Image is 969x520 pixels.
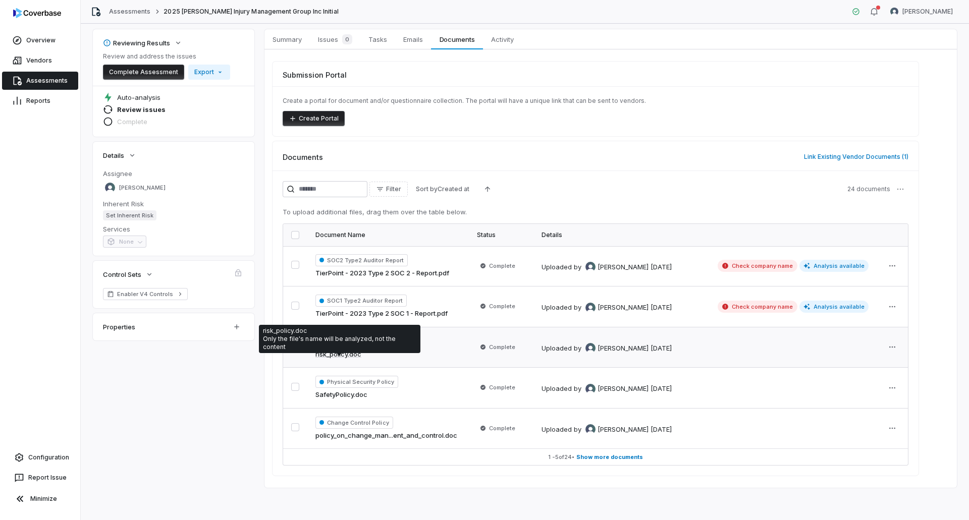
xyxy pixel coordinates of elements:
button: Complete Assessment [103,65,184,80]
span: 24 documents [847,185,890,193]
a: Enabler V4 Controls [103,288,188,300]
img: REKHA KOTHANDARAMAN avatar [585,424,596,434]
img: REKHA KOTHANDARAMAN avatar [585,384,596,394]
span: 0 [342,34,352,44]
div: Uploaded [542,424,672,434]
span: Complete [489,302,515,310]
div: Uploaded [542,262,672,272]
span: Show more documents [576,453,643,461]
span: SOC2 Type2 Auditor Report [315,254,408,266]
span: Documents [283,152,323,162]
span: [PERSON_NAME] [119,184,166,192]
span: Change Control Policy [315,417,393,429]
dt: Inherent Risk [103,199,244,208]
img: REKHA KOTHANDARAMAN avatar [585,343,596,353]
p: Create a portal for document and/or questionnaire collection. The portal will have a unique link ... [283,97,908,105]
span: Enabler V4 Controls [117,290,174,298]
div: [DATE] [651,425,672,435]
span: Control Sets [103,270,141,279]
button: Filter [369,182,408,197]
span: [PERSON_NAME] [598,303,649,313]
a: Reports [2,92,78,110]
img: Melanie Lorent avatar [890,8,898,16]
span: Filter [386,185,401,193]
span: Summary [268,33,306,46]
div: Uploaded [542,303,672,313]
dt: Services [103,224,244,234]
p: Review and address the issues [103,52,230,61]
button: Link Existing Vendor Documents (1) [801,146,911,167]
button: Export [188,65,230,80]
div: Details [542,231,869,239]
span: Complete [489,424,515,432]
div: Document Name [315,231,461,239]
p: risk_policy.doc [263,327,416,351]
span: Auto-analysis [117,93,160,102]
a: Vendors [2,51,78,70]
span: Complete [117,117,147,126]
div: Uploaded [542,384,672,394]
div: Status [477,231,525,239]
div: by [574,303,649,313]
span: 2025 [PERSON_NAME] Injury Management Group Inc Initial [164,8,338,16]
span: Documents [436,33,479,46]
svg: Ascending [483,185,492,193]
div: Uploaded [542,343,672,353]
p: To upload additional files, drag them over the table below. [283,207,908,217]
span: Physical Security Policy [315,376,398,388]
div: [DATE] [651,384,672,394]
span: [PERSON_NAME] [598,384,649,394]
button: Ascending [477,182,498,197]
button: 1 -5of24• Show more documents [283,449,908,465]
img: logo-D7KZi-bG.svg [13,8,61,18]
a: TierPoint - 2023 Type 2 SOC 1 - Report.pdf [315,309,448,319]
span: Only the file's name will be analyzed, not the content [263,335,396,351]
span: [PERSON_NAME] [598,425,649,435]
span: SOC1 Type2 Auditor Report [315,295,407,307]
button: Reviewing Results [100,32,185,53]
span: Complete [489,343,515,351]
div: [DATE] [651,303,672,313]
span: [PERSON_NAME] [902,8,953,16]
img: REKHA KOTHANDARAMAN avatar [105,183,115,193]
button: Minimize [4,489,76,509]
span: Tasks [364,33,391,46]
span: Submission Portal [283,70,347,80]
a: Assessments [109,8,150,16]
dt: Assignee [103,169,244,178]
span: [PERSON_NAME] [598,262,649,272]
div: by [574,384,649,394]
div: by [574,343,649,353]
span: Analysis available [799,301,869,313]
img: REKHA KOTHANDARAMAN avatar [585,303,596,313]
a: Overview [2,31,78,49]
span: Activity [487,33,518,46]
span: Check company name [718,260,797,272]
a: SafetyPolicy.doc [315,390,367,400]
a: Configuration [4,448,76,467]
a: TierPoint - 2023 Type 2 SOC 2 - Report.pdf [315,268,449,278]
span: Review issues [117,105,166,114]
div: [DATE] [651,343,672,354]
div: [DATE] [651,262,672,272]
span: Complete [489,383,515,391]
button: Sort byCreated at [410,182,475,197]
span: Complete [489,262,515,270]
span: [PERSON_NAME] [598,343,649,354]
button: Control Sets [100,264,156,285]
span: Details [103,151,124,160]
div: Reviewing Results [103,38,170,47]
a: risk_policy.doc [315,350,361,360]
a: policy_on_change_man...ent_and_control.doc [315,431,457,441]
span: Analysis available [799,260,869,272]
button: Create Portal [283,111,345,126]
img: REKHA KOTHANDARAMAN avatar [585,262,596,272]
a: Assessments [2,72,78,90]
span: Emails [399,33,427,46]
span: Set Inherent Risk [103,210,156,220]
button: Details [100,145,139,166]
span: Issues [314,32,356,46]
button: Melanie Lorent avatar[PERSON_NAME] [884,4,959,19]
span: Check company name [718,301,797,313]
button: Report Issue [4,469,76,487]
